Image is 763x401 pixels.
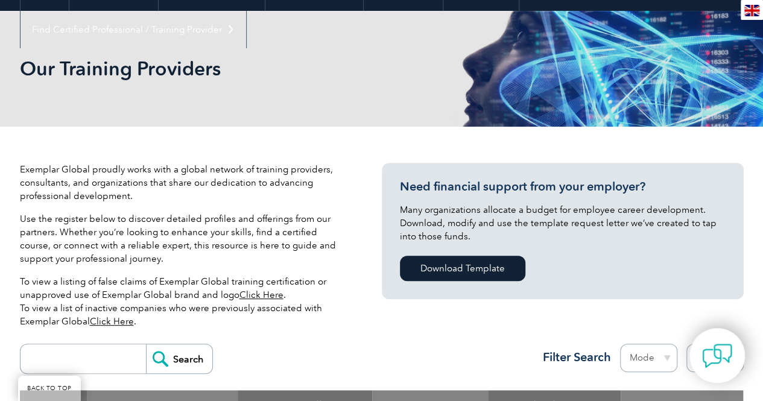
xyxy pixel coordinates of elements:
img: contact-chat.png [702,341,732,371]
a: Find Certified Professional / Training Provider [21,11,246,48]
h3: Filter Search [536,350,611,365]
a: Download Template [400,256,525,281]
img: en [744,5,759,16]
a: Click Here [90,316,134,327]
input: Search [146,344,212,373]
a: Click Here [239,289,283,300]
h3: Need financial support from your employer? [400,179,726,194]
p: Exemplar Global proudly works with a global network of training providers, consultants, and organ... [20,163,346,203]
a: BACK TO TOP [18,376,81,401]
h2: Our Training Providers [20,59,527,78]
p: Use the register below to discover detailed profiles and offerings from our partners. Whether you... [20,212,346,265]
p: To view a listing of false claims of Exemplar Global training certification or unapproved use of ... [20,275,346,328]
p: Many organizations allocate a budget for employee career development. Download, modify and use th... [400,203,726,243]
